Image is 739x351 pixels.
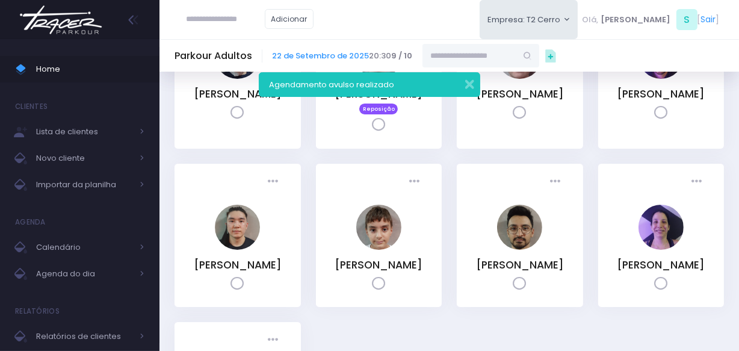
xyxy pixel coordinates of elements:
[215,205,260,250] img: Guilherme Sato
[476,258,564,272] a: [PERSON_NAME]
[36,151,132,166] span: Novo cliente
[617,87,705,101] a: [PERSON_NAME]
[335,258,422,272] a: [PERSON_NAME]
[639,205,684,250] img: Tais Martins
[36,177,132,193] span: Importar da planilha
[497,241,542,253] a: Ravi Sankarankutty
[676,9,697,30] span: S
[273,50,413,62] span: 20:30
[601,14,670,26] span: [PERSON_NAME]
[215,70,260,82] a: Alice simarelli
[356,241,401,253] a: Heitor Martins Marques
[36,124,132,140] span: Lista de clientes
[356,205,401,250] img: Heitor Martins Marques
[36,61,144,77] span: Home
[269,79,394,90] span: Agendamento avulso realizado
[194,258,282,272] a: [PERSON_NAME]
[701,13,716,26] a: Sair
[639,241,684,253] a: Tais Martins
[36,329,132,344] span: Relatórios de clientes
[359,104,398,114] span: Reposição
[497,70,542,82] a: Erick Finger
[265,9,314,29] a: Adicionar
[15,95,48,119] h4: Clientes
[15,210,46,234] h4: Agenda
[215,241,260,253] a: Guilherme Sato
[583,14,599,26] span: Olá,
[175,50,252,62] h5: Parkour Adultos
[578,6,724,33] div: [ ]
[639,70,684,82] a: Gabriel Noal Oliva
[392,50,413,61] strong: 9 / 10
[36,266,132,282] span: Agenda do dia
[15,299,60,323] h4: Relatórios
[476,87,564,101] a: [PERSON_NAME]
[194,87,282,101] a: [PERSON_NAME]
[36,240,132,255] span: Calendário
[497,205,542,250] img: Ravi Sankarankutty
[617,258,705,272] a: [PERSON_NAME]
[273,50,369,61] a: 22 de Setembro de 2025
